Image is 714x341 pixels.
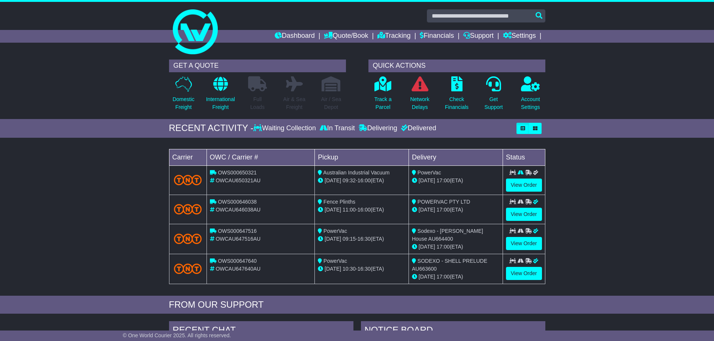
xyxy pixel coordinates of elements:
[216,207,260,213] span: OWCAU646038AU
[218,170,257,176] span: OWS000650321
[323,170,389,176] span: Australian Industrial Vacuum
[506,237,542,250] a: View Order
[321,95,341,111] p: Air / Sea Depot
[409,149,503,165] td: Delivery
[445,76,469,115] a: CheckFinancials
[325,207,341,213] span: [DATE]
[437,207,450,213] span: 17:00
[318,235,406,243] div: - (ETA)
[174,204,202,214] img: TNT_Domestic.png
[412,206,500,214] div: (ETA)
[437,274,450,280] span: 17:00
[218,228,257,234] span: OWS000647516
[325,236,341,242] span: [DATE]
[174,234,202,244] img: TNT_Domestic.png
[283,95,305,111] p: Air & Sea Freight
[358,207,371,213] span: 16:00
[343,177,356,183] span: 09:32
[318,177,406,185] div: - (ETA)
[324,30,368,43] a: Quote/Book
[419,274,435,280] span: [DATE]
[484,76,503,115] a: GetSupport
[206,95,235,111] p: International Freight
[399,124,436,133] div: Delivered
[318,124,357,133] div: In Transit
[377,30,410,43] a: Tracking
[172,95,194,111] p: Domestic Freight
[343,266,356,272] span: 10:30
[207,149,315,165] td: OWC / Carrier #
[358,266,371,272] span: 16:30
[174,175,202,185] img: TNT_Domestic.png
[437,244,450,250] span: 17:00
[410,76,430,115] a: NetworkDelays
[123,332,231,338] span: © One World Courier 2025. All rights reserved.
[418,199,470,205] span: POWERVAC PTY LTD
[412,258,487,272] span: SODEXO - SHELL PRELUDE AU663600
[484,95,503,111] p: Get Support
[412,228,483,242] span: Sodexo - [PERSON_NAME] House AU664400
[218,258,257,264] span: OWS000647640
[315,149,409,165] td: Pickup
[503,30,536,43] a: Settings
[216,177,260,183] span: OWCAU650321AU
[343,207,356,213] span: 11:00
[172,76,195,115] a: DomesticFreight
[206,76,235,115] a: InternationalFreight
[358,177,371,183] span: 16:00
[374,95,392,111] p: Track a Parcel
[506,179,542,192] a: View Order
[169,149,207,165] td: Carrier
[248,95,267,111] p: Full Loads
[419,207,435,213] span: [DATE]
[218,199,257,205] span: OWS000646038
[503,149,545,165] td: Status
[253,124,317,133] div: Waiting Collection
[323,199,355,205] span: Fence Plinths
[323,258,347,264] span: PowerVac
[418,170,441,176] span: PowerVac
[318,265,406,273] div: - (ETA)
[169,299,545,310] div: FROM OUR SUPPORT
[445,95,469,111] p: Check Financials
[419,177,435,183] span: [DATE]
[368,60,545,72] div: QUICK ACTIONS
[374,76,392,115] a: Track aParcel
[412,273,500,281] div: (ETA)
[216,266,260,272] span: OWCAU647640AU
[169,123,254,134] div: RECENT ACTIVITY -
[216,236,260,242] span: OWCAU647516AU
[325,177,341,183] span: [DATE]
[358,236,371,242] span: 16:30
[357,124,399,133] div: Delivering
[412,243,500,251] div: (ETA)
[323,228,347,234] span: PowerVac
[410,95,429,111] p: Network Delays
[169,60,346,72] div: GET A QUOTE
[419,244,435,250] span: [DATE]
[174,264,202,274] img: TNT_Domestic.png
[318,206,406,214] div: - (ETA)
[343,236,356,242] span: 09:15
[420,30,454,43] a: Financials
[275,30,315,43] a: Dashboard
[506,208,542,221] a: View Order
[521,95,540,111] p: Account Settings
[521,76,540,115] a: AccountSettings
[412,177,500,185] div: (ETA)
[437,177,450,183] span: 17:00
[463,30,494,43] a: Support
[506,267,542,280] a: View Order
[325,266,341,272] span: [DATE]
